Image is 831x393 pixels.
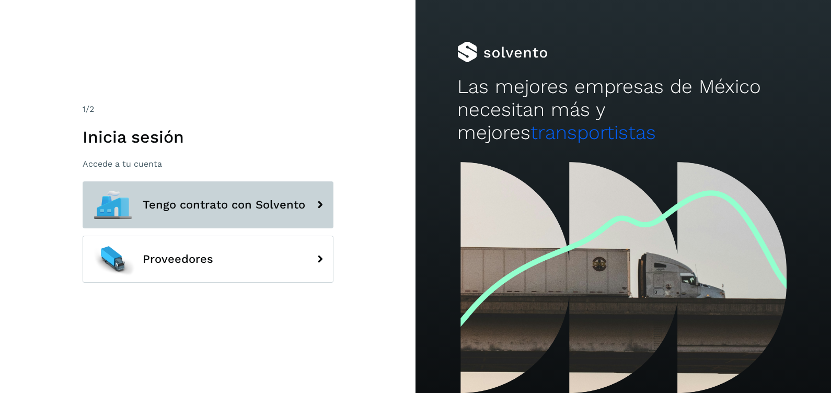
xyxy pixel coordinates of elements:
h2: Las mejores empresas de México necesitan más y mejores [457,75,790,145]
span: Proveedores [143,253,213,265]
span: Tengo contrato con Solvento [143,199,305,211]
button: Proveedores [83,236,333,283]
h1: Inicia sesión [83,127,333,147]
p: Accede a tu cuenta [83,159,333,169]
div: /2 [83,103,333,115]
span: 1 [83,104,86,114]
span: transportistas [530,121,656,144]
button: Tengo contrato con Solvento [83,181,333,228]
